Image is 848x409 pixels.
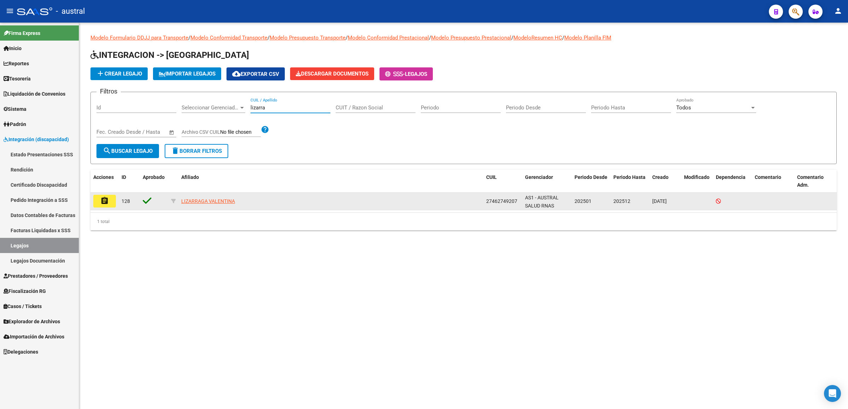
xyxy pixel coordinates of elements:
[96,69,105,78] mat-icon: add
[90,170,119,193] datatable-header-cell: Acciones
[90,34,837,230] div: / / / / / /
[652,174,669,180] span: Creado
[171,148,222,154] span: Borrar Filtros
[182,129,220,135] span: Archivo CSV CUIL
[96,86,121,96] h3: Filtros
[90,50,249,60] span: INTEGRACION -> [GEOGRAPHIC_DATA]
[4,90,65,98] span: Liquidación de Convenios
[90,67,148,80] button: Crear Legajo
[119,170,140,193] datatable-header-cell: ID
[103,146,111,155] mat-icon: search
[4,287,46,295] span: Fiscalización RG
[182,104,239,111] span: Seleccionar Gerenciador
[153,67,221,80] button: IMPORTAR LEGAJOS
[296,71,369,77] span: Descargar Documentos
[90,213,837,230] div: 1 total
[716,174,746,180] span: Dependencia
[797,174,824,188] span: Comentario Adm.
[4,272,68,280] span: Prestadores / Proveedores
[122,174,126,180] span: ID
[181,198,235,204] span: LIZARRAGA VALENTINA
[226,67,285,80] button: Exportar CSV
[752,170,794,193] datatable-header-cell: Comentario
[486,174,497,180] span: CUIL
[190,35,267,41] a: Modelo Conformidad Transporte
[755,174,781,180] span: Comentario
[4,105,26,113] span: Sistema
[131,129,166,135] input: Fecha fin
[96,71,142,77] span: Crear Legajo
[96,144,159,158] button: Buscar Legajo
[4,136,69,143] span: Integración (discapacidad)
[513,35,562,41] a: ModeloResumen HC
[834,7,842,15] mat-icon: person
[270,35,346,41] a: Modelo Presupuesto Transporte
[431,35,511,41] a: Modelo Presupuesto Prestacional
[681,170,713,193] datatable-header-cell: Modificado
[483,170,522,193] datatable-header-cell: CUIL
[611,170,649,193] datatable-header-cell: Periodo Hasta
[824,385,841,402] div: Open Intercom Messenger
[522,170,572,193] datatable-header-cell: Gerenciador
[649,170,681,193] datatable-header-cell: Creado
[159,71,216,77] span: IMPORTAR LEGAJOS
[575,174,607,180] span: Periodo Desde
[4,318,60,325] span: Explorador de Archivos
[56,4,85,19] span: - austral
[140,170,168,193] datatable-header-cell: Aprobado
[564,35,611,41] a: Modelo Planilla FIM
[572,170,611,193] datatable-header-cell: Periodo Desde
[4,60,29,67] span: Reportes
[178,170,483,193] datatable-header-cell: Afiliado
[232,70,241,78] mat-icon: cloud_download
[4,120,26,128] span: Padrón
[171,146,179,155] mat-icon: delete
[4,29,40,37] span: Firma Express
[4,302,42,310] span: Casos / Tickets
[96,129,125,135] input: Fecha inicio
[575,198,591,204] span: 202501
[486,198,517,204] span: 27462749207
[290,67,374,80] button: Descargar Documentos
[405,71,427,77] span: Legajos
[348,35,429,41] a: Modelo Conformidad Prestacional
[143,174,165,180] span: Aprobado
[525,195,559,209] span: AS1 - AUSTRAL SALUD RNAS
[4,75,31,83] span: Tesorería
[103,148,153,154] span: Buscar Legajo
[165,144,228,158] button: Borrar Filtros
[4,44,22,52] span: Inicio
[100,197,109,205] mat-icon: assignment
[181,174,199,180] span: Afiliado
[525,174,553,180] span: Gerenciador
[4,348,38,356] span: Delegaciones
[122,198,130,204] span: 128
[684,174,709,180] span: Modificado
[93,174,114,180] span: Acciones
[713,170,752,193] datatable-header-cell: Dependencia
[676,104,691,111] span: Todos
[379,67,433,80] button: -Legajos
[6,7,14,15] mat-icon: menu
[652,198,667,204] span: [DATE]
[220,129,261,136] input: Archivo CSV CUIL
[261,125,269,134] mat-icon: help
[385,71,405,77] span: -
[90,35,188,41] a: Modelo Formulario DDJJ para Transporte
[613,174,646,180] span: Periodo Hasta
[4,333,64,341] span: Importación de Archivos
[168,128,176,137] button: Open calendar
[613,198,630,204] span: 202512
[232,71,279,77] span: Exportar CSV
[794,170,837,193] datatable-header-cell: Comentario Adm.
